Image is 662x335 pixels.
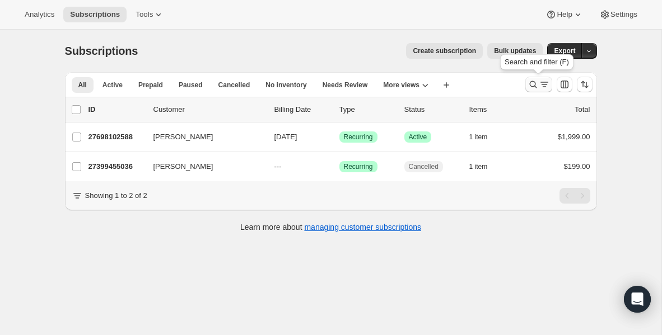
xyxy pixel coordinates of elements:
span: Analytics [25,10,54,19]
button: Analytics [18,7,61,22]
span: Tools [136,10,153,19]
span: All [78,81,87,89]
span: Export [554,46,575,55]
p: 27698102588 [88,131,144,143]
span: 1 item [469,162,488,171]
div: 27399455036[PERSON_NAME]---SuccessRecurringCancelled1 item$199.00 [88,159,590,174]
nav: Pagination [560,188,590,204]
div: Items [469,104,525,115]
span: Settings [610,10,637,19]
button: Create subscription [406,43,483,59]
p: Showing 1 to 2 of 2 [85,190,147,201]
span: No inventory [265,81,306,89]
span: Create subscription [413,46,476,55]
span: [DATE] [274,133,297,141]
button: Sort the results [577,77,593,92]
button: Tools [129,7,171,22]
span: Cancelled [409,162,439,171]
button: 1 item [469,159,500,174]
span: Subscriptions [70,10,120,19]
button: Bulk updates [487,43,543,59]
span: 1 item [469,133,488,141]
span: Needs Review [323,81,368,89]
span: --- [274,162,282,171]
button: Create new view [437,77,455,93]
span: Recurring [344,133,373,141]
p: Customer [153,104,265,115]
button: More views [376,77,435,93]
button: Export [547,43,582,59]
span: $199.00 [564,162,590,171]
div: IDCustomerBilling DateTypeStatusItemsTotal [88,104,590,115]
span: More views [383,81,419,89]
button: 1 item [469,129,500,145]
span: Active [102,81,123,89]
button: Search and filter results [525,77,552,92]
span: [PERSON_NAME] [153,131,213,143]
p: Total [575,104,590,115]
button: [PERSON_NAME] [147,128,259,146]
span: $1,999.00 [558,133,590,141]
p: Status [404,104,460,115]
div: 27698102588[PERSON_NAME][DATE]SuccessRecurringSuccessActive1 item$1,999.00 [88,129,590,145]
span: Prepaid [138,81,163,89]
button: Subscriptions [63,7,127,22]
span: Recurring [344,162,373,171]
p: 27399455036 [88,161,144,172]
span: Paused [179,81,203,89]
button: [PERSON_NAME] [147,158,259,176]
span: Subscriptions [65,45,138,57]
button: Settings [593,7,644,22]
button: Help [539,7,590,22]
span: Bulk updates [494,46,536,55]
span: Help [557,10,572,19]
div: Open Intercom Messenger [624,286,651,313]
div: Type [339,104,395,115]
button: Customize table column order and visibility [557,77,572,92]
span: Cancelled [218,81,250,89]
span: Active [409,133,427,141]
p: Billing Date [274,104,330,115]
a: managing customer subscriptions [304,223,421,232]
span: [PERSON_NAME] [153,161,213,172]
p: ID [88,104,144,115]
p: Learn more about [240,221,421,233]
